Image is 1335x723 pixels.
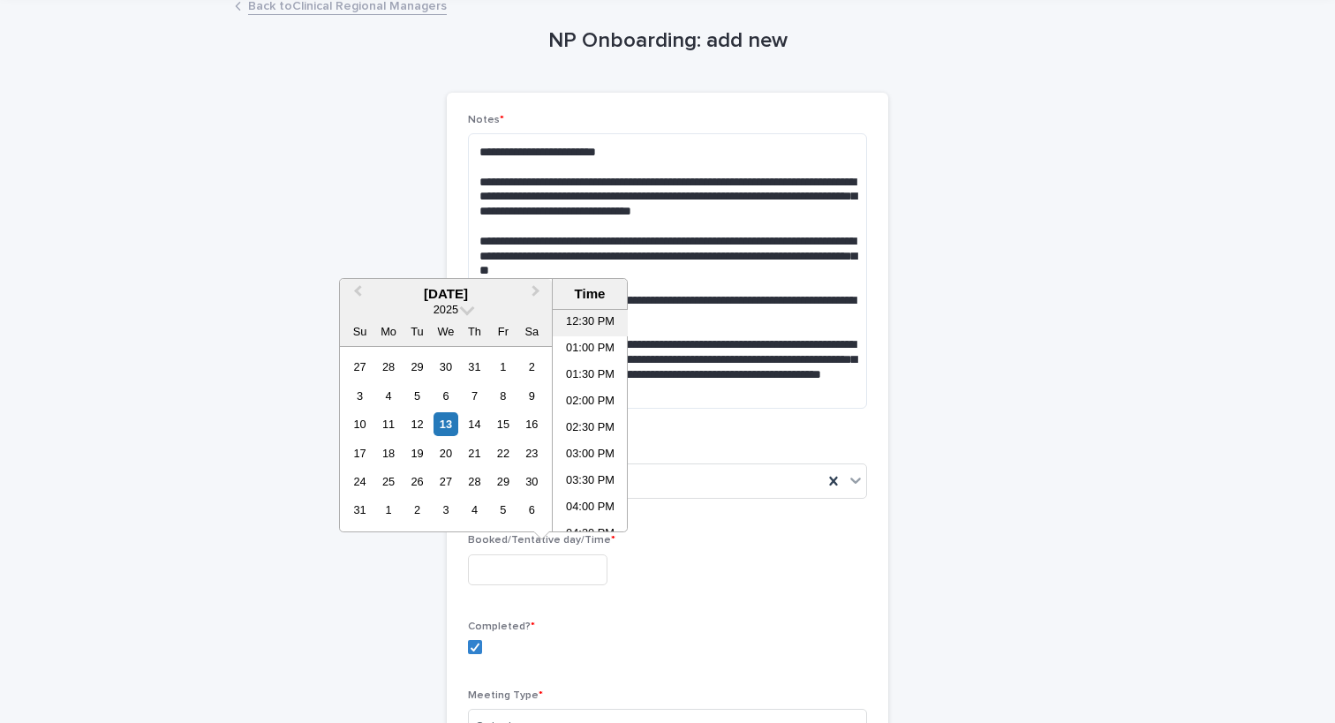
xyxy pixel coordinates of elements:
div: Choose Wednesday, August 27th, 2025 [434,470,457,493]
div: Fr [491,320,515,343]
span: Meeting Type [468,690,543,701]
div: Choose Friday, August 8th, 2025 [491,384,515,408]
div: Choose Sunday, July 27th, 2025 [348,355,372,379]
div: Choose Thursday, August 28th, 2025 [463,470,486,493]
div: Choose Saturday, September 6th, 2025 [520,498,544,522]
div: Choose Thursday, September 4th, 2025 [463,498,486,522]
div: Choose Wednesday, August 20th, 2025 [434,441,457,465]
div: Choose Monday, July 28th, 2025 [376,355,400,379]
div: Tu [405,320,429,343]
div: Choose Monday, September 1st, 2025 [376,498,400,522]
div: Th [463,320,486,343]
h1: NP Onboarding: add new [447,28,888,54]
div: Choose Saturday, August 30th, 2025 [520,470,544,493]
div: Choose Wednesday, August 13th, 2025 [434,412,457,436]
button: Previous Month [342,281,370,309]
div: Choose Sunday, August 3rd, 2025 [348,384,372,408]
div: Choose Sunday, August 24th, 2025 [348,470,372,493]
li: 03:30 PM [553,469,628,495]
div: Choose Thursday, August 7th, 2025 [463,384,486,408]
div: Choose Friday, August 29th, 2025 [491,470,515,493]
div: Choose Saturday, August 16th, 2025 [520,412,544,436]
div: Choose Friday, August 22nd, 2025 [491,441,515,465]
div: Choose Tuesday, July 29th, 2025 [405,355,429,379]
div: Mo [376,320,400,343]
span: Completed? [468,621,535,632]
li: 02:30 PM [553,416,628,442]
li: 12:30 PM [553,310,628,336]
li: 04:30 PM [553,522,628,548]
div: Choose Tuesday, August 12th, 2025 [405,412,429,436]
div: Choose Wednesday, July 30th, 2025 [434,355,457,379]
div: Choose Wednesday, August 6th, 2025 [434,384,457,408]
div: Choose Tuesday, August 19th, 2025 [405,441,429,465]
div: Sa [520,320,544,343]
div: Choose Monday, August 11th, 2025 [376,412,400,436]
div: Choose Saturday, August 23rd, 2025 [520,441,544,465]
div: Choose Sunday, August 17th, 2025 [348,441,372,465]
div: Choose Thursday, August 21st, 2025 [463,441,486,465]
div: Choose Saturday, August 9th, 2025 [520,384,544,408]
li: 01:00 PM [553,336,628,363]
div: Choose Thursday, July 31st, 2025 [463,355,486,379]
div: Choose Monday, August 25th, 2025 [376,470,400,493]
div: Choose Saturday, August 2nd, 2025 [520,355,544,379]
div: Choose Thursday, August 14th, 2025 [463,412,486,436]
li: 02:00 PM [553,389,628,416]
div: Choose Tuesday, September 2nd, 2025 [405,498,429,522]
div: Time [557,286,622,302]
div: Choose Sunday, August 10th, 2025 [348,412,372,436]
div: Choose Tuesday, August 26th, 2025 [405,470,429,493]
div: We [434,320,457,343]
li: 04:00 PM [553,495,628,522]
span: Notes [468,115,504,125]
span: 2025 [434,303,458,316]
div: Choose Friday, August 1st, 2025 [491,355,515,379]
div: Choose Monday, August 4th, 2025 [376,384,400,408]
button: Next Month [524,281,552,309]
div: Choose Friday, August 15th, 2025 [491,412,515,436]
div: Choose Sunday, August 31st, 2025 [348,498,372,522]
div: Choose Monday, August 18th, 2025 [376,441,400,465]
li: 01:30 PM [553,363,628,389]
div: [DATE] [340,286,552,302]
div: month 2025-08 [345,352,546,524]
div: Choose Wednesday, September 3rd, 2025 [434,498,457,522]
div: Choose Friday, September 5th, 2025 [491,498,515,522]
div: Choose Tuesday, August 5th, 2025 [405,384,429,408]
div: Su [348,320,372,343]
li: 03:00 PM [553,442,628,469]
